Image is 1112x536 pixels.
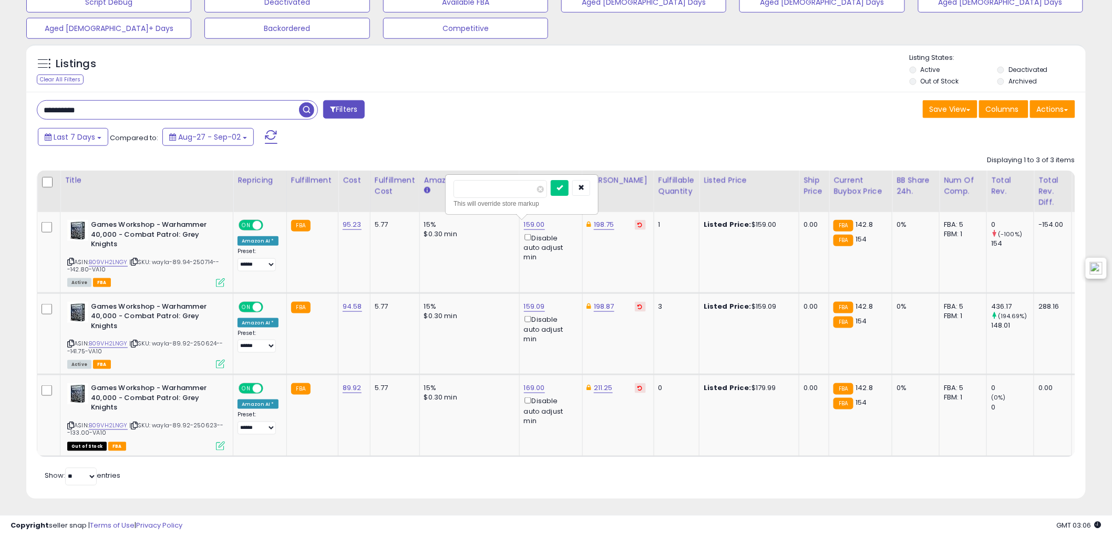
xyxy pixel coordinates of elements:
[1030,100,1075,118] button: Actions
[136,520,182,530] a: Privacy Policy
[944,229,979,239] div: FBM: 1
[804,383,821,393] div: 0.00
[804,302,821,311] div: 0.00
[704,383,791,393] div: $179.99
[91,220,219,252] b: Games Workshop - Warhammer 40,000 - Combat Patrol: Grey Knights
[262,221,279,230] span: OFF
[524,383,545,393] a: 169.00
[594,219,614,230] a: 198.75
[856,234,867,244] span: 154
[991,393,1006,402] small: (0%)
[856,301,873,311] span: 142.8
[424,186,430,195] small: Amazon Fees.
[67,442,107,451] span: All listings that are currently out of stock and unavailable for purchase on Amazon
[944,302,979,311] div: FBA: 5
[704,301,751,311] b: Listed Price:
[375,383,411,393] div: 5.77
[424,175,515,186] div: Amazon Fees
[658,302,691,311] div: 3
[986,104,1019,114] span: Columns
[833,398,853,409] small: FBA
[998,312,1027,320] small: (194.69%)
[67,220,225,286] div: ASIN:
[704,219,751,229] b: Listed Price:
[291,175,334,186] div: Fulfillment
[991,302,1034,311] div: 436.17
[238,400,279,409] div: Amazon AI *
[93,278,111,287] span: FBA
[944,175,982,197] div: Num of Comp.
[897,175,935,197] div: BB Share 24h.
[524,219,545,230] a: 159.00
[833,220,853,232] small: FBA
[323,100,364,119] button: Filters
[67,258,220,274] span: | SKU: wayla-89.94-250714---142.80-VA10
[67,278,91,287] span: All listings currently available for purchase on Amazon
[594,383,613,393] a: 211.25
[291,220,311,232] small: FBA
[991,321,1034,330] div: 148.01
[897,302,931,311] div: 0%
[1038,220,1064,229] div: -154.00
[979,100,1028,118] button: Columns
[910,53,1086,63] p: Listing States:
[524,395,574,425] div: Disable auto adjust min
[833,317,853,328] small: FBA
[897,220,931,229] div: 0%
[89,421,128,430] a: B09VH2LNGY
[704,220,791,229] div: $159.00
[804,220,821,229] div: 0.00
[56,57,96,71] h5: Listings
[67,360,91,369] span: All listings currently available for purchase on Amazon
[897,383,931,393] div: 0%
[833,175,888,197] div: Current Buybox Price
[262,384,279,393] span: OFF
[67,383,88,404] img: 51Ggi2ZRU8L._SL40_.jpg
[375,220,411,229] div: 5.77
[658,220,691,229] div: 1
[67,220,88,241] img: 51Ggi2ZRU8L._SL40_.jpg
[240,384,253,393] span: ON
[93,360,111,369] span: FBA
[54,132,95,142] span: Last 7 Days
[856,397,867,407] span: 154
[11,520,49,530] strong: Copyright
[238,330,279,353] div: Preset:
[1008,77,1037,86] label: Archived
[91,383,219,415] b: Games Workshop - Warhammer 40,000 - Combat Patrol: Grey Knights
[11,521,182,531] div: seller snap | |
[343,301,362,312] a: 94.58
[658,383,691,393] div: 0
[587,175,650,186] div: [PERSON_NAME]
[89,258,128,267] a: B09VH2LNGY
[856,219,873,229] span: 142.8
[240,221,253,230] span: ON
[424,383,511,393] div: 15%
[594,301,614,312] a: 198.87
[343,383,362,393] a: 89.92
[204,18,369,39] button: Backordered
[921,65,940,74] label: Active
[991,220,1034,229] div: 0
[804,175,825,197] div: Ship Price
[238,411,279,435] div: Preset:
[45,471,120,481] span: Show: entries
[238,175,282,186] div: Repricing
[991,175,1029,197] div: Total Rev.
[65,175,229,186] div: Title
[1090,262,1103,275] img: icon48.png
[67,383,225,449] div: ASIN:
[944,393,979,402] div: FBM: 1
[375,302,411,311] div: 5.77
[1038,175,1067,208] div: Total Rev. Diff.
[1038,302,1064,311] div: 288.16
[658,175,695,197] div: Fulfillable Quantity
[991,239,1034,248] div: 154
[987,155,1075,165] div: Displaying 1 to 3 of 3 items
[89,339,128,348] a: B09VH2LNGY
[833,302,853,313] small: FBA
[162,128,254,146] button: Aug-27 - Sep-02
[944,383,979,393] div: FBA: 5
[91,302,219,334] b: Games Workshop - Warhammer 40,000 - Combat Patrol: Grey Knights
[998,230,1022,238] small: (-100%)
